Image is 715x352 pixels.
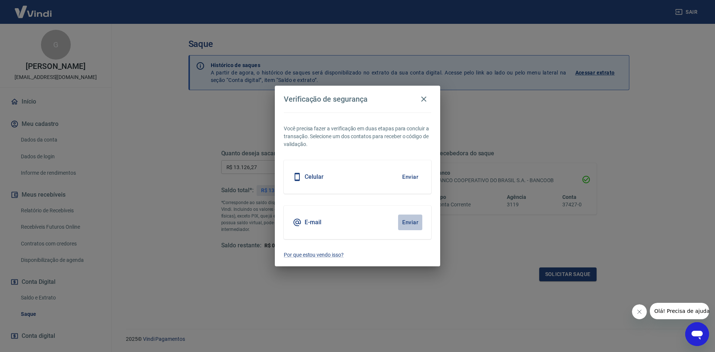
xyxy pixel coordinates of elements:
[650,303,709,319] iframe: Mensagem da empresa
[685,322,709,346] iframe: Botão para abrir a janela de mensagens
[284,125,431,148] p: Você precisa fazer a verificação em duas etapas para concluir a transação. Selecione um dos conta...
[284,95,368,104] h4: Verificação de segurança
[284,251,431,259] a: Por que estou vendo isso?
[632,304,647,319] iframe: Fechar mensagem
[4,5,63,11] span: Olá! Precisa de ajuda?
[305,219,321,226] h5: E-mail
[398,169,422,185] button: Enviar
[305,173,324,181] h5: Celular
[398,215,422,230] button: Enviar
